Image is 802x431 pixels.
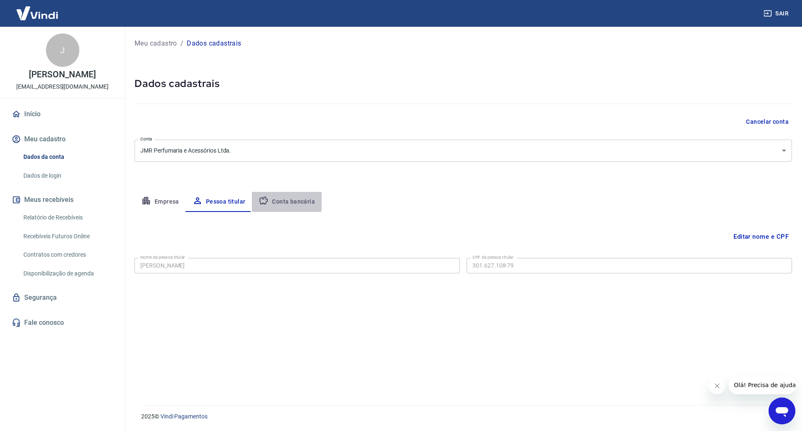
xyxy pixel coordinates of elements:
[709,377,726,394] iframe: Fechar mensagem
[135,38,177,48] a: Meu cadastro
[729,376,795,394] iframe: Mensagem da empresa
[10,105,115,123] a: Início
[46,33,79,67] div: J
[20,265,115,282] a: Disponibilização de agenda
[16,82,109,91] p: [EMAIL_ADDRESS][DOMAIN_NAME]
[160,413,208,420] a: Vindi Pagamentos
[20,148,115,166] a: Dados da conta
[187,38,241,48] p: Dados cadastrais
[5,6,70,13] span: Olá! Precisa de ajuda?
[472,254,514,260] label: CPF da pessoa titular
[20,246,115,263] a: Contratos com credores
[10,0,64,26] img: Vindi
[730,229,792,245] button: Editar nome e CPF
[20,167,115,184] a: Dados de login
[762,6,792,21] button: Sair
[141,412,782,421] p: 2025 ©
[135,192,186,212] button: Empresa
[135,140,792,162] div: JMR Perfumaria e Acessórios Ltda.
[140,136,152,142] label: Conta
[769,398,795,424] iframe: Botão para abrir a janela de mensagens
[252,192,322,212] button: Conta bancária
[743,114,792,130] button: Cancelar conta
[140,254,185,260] label: Nome da pessoa titular
[10,130,115,148] button: Meu cadastro
[186,192,252,212] button: Pessoa titular
[29,70,96,79] p: [PERSON_NAME]
[10,288,115,307] a: Segurança
[10,314,115,332] a: Fale conosco
[180,38,183,48] p: /
[20,228,115,245] a: Recebíveis Futuros Online
[135,77,792,90] h5: Dados cadastrais
[10,191,115,209] button: Meus recebíveis
[20,209,115,226] a: Relatório de Recebíveis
